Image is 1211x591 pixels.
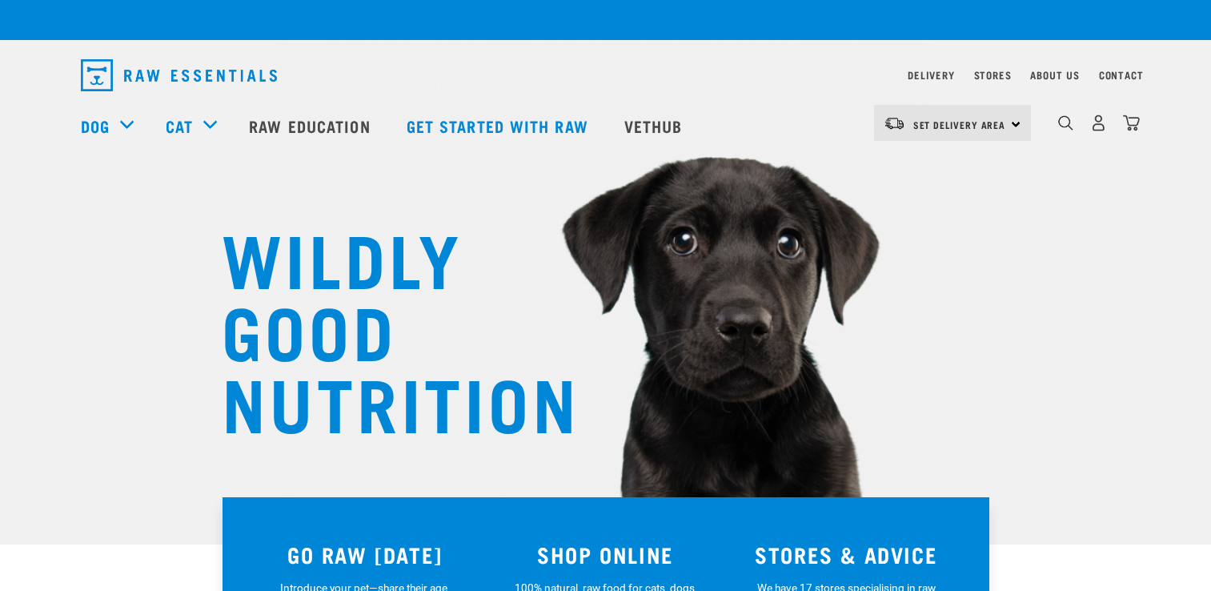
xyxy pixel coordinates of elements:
nav: dropdown navigation [68,53,1144,98]
h1: WILDLY GOOD NUTRITION [222,220,542,436]
a: Contact [1099,72,1144,78]
img: user.png [1090,115,1107,131]
a: Stores [974,72,1012,78]
h3: SHOP ONLINE [495,542,716,567]
h3: GO RAW [DATE] [255,542,476,567]
img: Raw Essentials Logo [81,59,277,91]
a: Raw Education [233,94,390,158]
a: Delivery [908,72,954,78]
img: home-icon@2x.png [1123,115,1140,131]
img: van-moving.png [884,116,905,131]
span: Set Delivery Area [913,122,1006,127]
h3: STORES & ADVICE [736,542,957,567]
a: Cat [166,114,193,138]
a: Dog [81,114,110,138]
a: Vethub [608,94,703,158]
a: About Us [1030,72,1079,78]
img: home-icon-1@2x.png [1058,115,1073,131]
a: Get started with Raw [391,94,608,158]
